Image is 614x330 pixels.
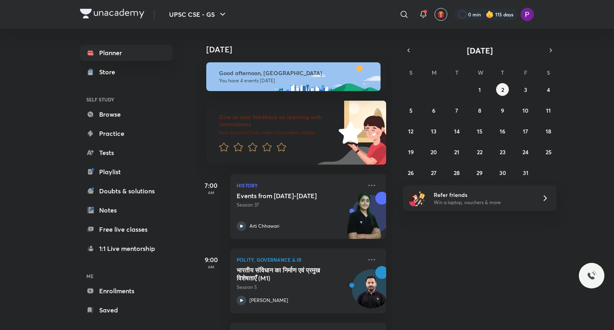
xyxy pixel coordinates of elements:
[454,148,459,156] abbr: October 21, 2025
[519,83,532,96] button: October 3, 2025
[414,45,545,56] button: [DATE]
[523,127,528,135] abbr: October 17, 2025
[80,221,173,237] a: Free live classes
[473,83,486,96] button: October 1, 2025
[496,104,509,117] button: October 9, 2025
[476,169,482,177] abbr: October 29, 2025
[427,125,440,137] button: October 13, 2025
[80,125,173,141] a: Practice
[547,86,550,93] abbr: October 4, 2025
[542,145,555,158] button: October 25, 2025
[237,284,362,291] p: Session 5
[522,148,528,156] abbr: October 24, 2025
[473,145,486,158] button: October 22, 2025
[473,104,486,117] button: October 8, 2025
[80,241,173,256] a: 1:1 Live mentorship
[219,113,336,128] h6: Give us your feedback on learning with Unacademy
[519,166,532,179] button: October 31, 2025
[546,148,552,156] abbr: October 25, 2025
[524,69,527,76] abbr: Friday
[432,69,437,76] abbr: Monday
[477,148,482,156] abbr: October 22, 2025
[473,166,486,179] button: October 29, 2025
[206,45,394,54] h4: [DATE]
[80,106,173,122] a: Browse
[409,190,425,206] img: referral
[237,181,362,190] p: History
[80,93,173,106] h6: SELF STUDY
[219,129,336,136] p: Your word will help make Unacademy better
[80,145,173,161] a: Tests
[237,201,362,209] p: Session 37
[431,169,437,177] abbr: October 27, 2025
[451,145,463,158] button: October 21, 2025
[219,70,373,77] h6: Good afternoon, [GEOGRAPHIC_DATA]
[478,69,483,76] abbr: Wednesday
[435,8,447,21] button: avatar
[427,145,440,158] button: October 20, 2025
[405,145,417,158] button: October 19, 2025
[80,64,173,80] a: Store
[496,125,509,137] button: October 16, 2025
[455,69,459,76] abbr: Tuesday
[237,192,336,200] h5: Events from 1939-1942
[501,86,504,93] abbr: October 2, 2025
[409,107,413,114] abbr: October 5, 2025
[80,283,173,299] a: Enrollments
[409,69,413,76] abbr: Sunday
[249,297,288,304] p: [PERSON_NAME]
[80,183,173,199] a: Doubts & solutions
[80,9,144,18] img: Company Logo
[546,107,551,114] abbr: October 11, 2025
[547,69,550,76] abbr: Saturday
[496,83,509,96] button: October 2, 2025
[352,274,391,312] img: Avatar
[431,148,437,156] abbr: October 20, 2025
[408,148,414,156] abbr: October 19, 2025
[80,202,173,218] a: Notes
[524,86,527,93] abbr: October 3, 2025
[451,166,463,179] button: October 28, 2025
[501,69,504,76] abbr: Thursday
[427,166,440,179] button: October 27, 2025
[454,169,460,177] abbr: October 28, 2025
[405,125,417,137] button: October 12, 2025
[427,104,440,117] button: October 6, 2025
[477,127,482,135] abbr: October 15, 2025
[542,125,555,137] button: October 18, 2025
[520,8,534,21] img: Preeti Pandey
[195,264,227,269] p: AM
[342,192,386,247] img: unacademy
[408,169,414,177] abbr: October 26, 2025
[500,148,506,156] abbr: October 23, 2025
[195,255,227,264] h5: 9:00
[434,191,532,199] h6: Refer friends
[80,9,144,20] a: Company Logo
[237,266,336,282] h5: भारतीय संविधान का निर्माण एवं प्रमुख विशेषताएँ (M1)
[80,45,173,61] a: Planner
[454,127,460,135] abbr: October 14, 2025
[478,86,481,93] abbr: October 1, 2025
[542,104,555,117] button: October 11, 2025
[473,125,486,137] button: October 15, 2025
[80,269,173,283] h6: ME
[542,83,555,96] button: October 4, 2025
[467,45,493,56] span: [DATE]
[451,125,463,137] button: October 14, 2025
[434,199,532,206] p: Win a laptop, vouchers & more
[405,104,417,117] button: October 5, 2025
[99,67,120,77] div: Store
[455,107,458,114] abbr: October 7, 2025
[237,255,362,264] p: Polity, Governance & IR
[519,125,532,137] button: October 17, 2025
[249,223,279,230] p: Arti Chhawari
[408,127,413,135] abbr: October 12, 2025
[523,169,528,177] abbr: October 31, 2025
[496,166,509,179] button: October 30, 2025
[519,145,532,158] button: October 24, 2025
[195,181,227,190] h5: 7:00
[496,145,509,158] button: October 23, 2025
[587,271,596,280] img: ttu
[80,302,173,318] a: Saved
[499,169,506,177] abbr: October 30, 2025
